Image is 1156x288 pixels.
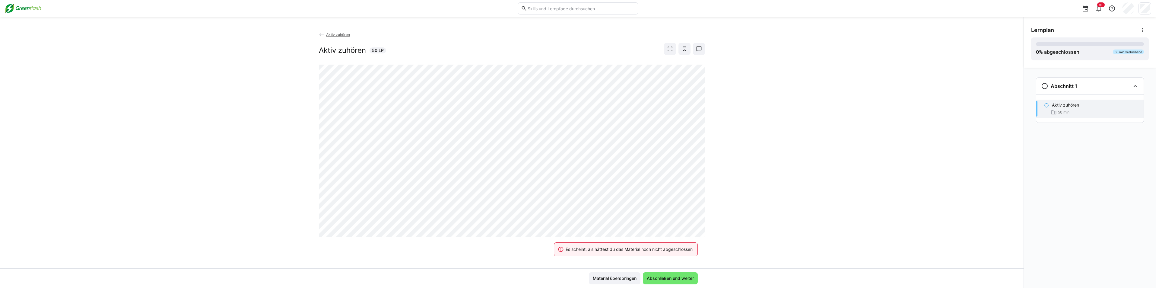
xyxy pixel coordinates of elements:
[326,32,350,37] span: Aktiv zuhören
[319,32,350,37] a: Aktiv zuhören
[1058,110,1069,115] span: 50 min
[1036,49,1039,55] span: 0
[1099,3,1103,7] span: 9+
[1113,50,1144,54] div: 50 min verbleibend
[319,46,366,55] h2: Aktiv zuhören
[589,272,640,284] button: Material überspringen
[592,275,637,281] span: Material überspringen
[372,47,384,53] span: 50 LP
[566,246,693,252] div: Es scheint, als hättest du das Material noch nicht abgeschlossen
[646,275,695,281] span: Abschließen und weiter
[1051,83,1077,89] h3: Abschnitt 1
[643,272,698,284] button: Abschließen und weiter
[1036,48,1079,56] div: % abgeschlossen
[1031,27,1054,34] span: Lernplan
[1052,102,1079,108] p: Aktiv zuhören
[527,6,635,11] input: Skills und Lernpfade durchsuchen…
